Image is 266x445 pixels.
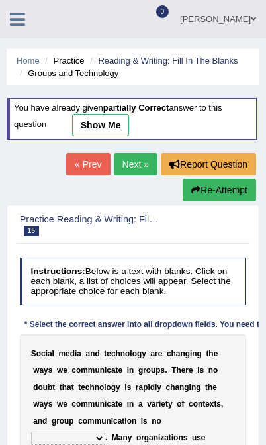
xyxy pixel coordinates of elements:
b: d [150,383,155,392]
b: e [81,383,85,392]
b: n [95,383,99,392]
b: t [116,366,118,375]
b: g [184,383,189,392]
b: n [198,399,202,409]
b: n [208,366,213,375]
b: i [189,383,191,392]
b: g [138,366,143,375]
b: e [189,366,193,375]
b: u [95,366,99,375]
b: o [36,349,41,358]
b: a [77,349,81,358]
b: a [48,349,52,358]
a: Reading & Writing: Fill In The Blanks [98,56,238,66]
b: s [48,366,53,375]
b: c [71,399,76,409]
b: e [118,366,122,375]
b: x [210,399,214,409]
b: m [88,366,95,375]
b: r [141,433,144,442]
b: s [183,433,188,442]
b: t [60,383,62,392]
b: a [67,383,71,392]
b: d [95,349,99,358]
b: o [60,417,64,426]
b: i [127,399,129,409]
b: m [81,399,88,409]
b: a [118,417,122,426]
b: r [155,399,159,409]
b: w [57,399,63,409]
b: h [208,349,213,358]
b: o [173,433,178,442]
b: n [129,366,134,375]
b: e [214,349,218,358]
b: r [143,366,146,375]
b: a [39,366,44,375]
a: « Prev [66,153,110,175]
b: i [141,417,143,426]
b: o [193,399,198,409]
b: . [105,433,107,442]
b: t [165,399,168,409]
b: p [69,417,73,426]
b: i [197,366,199,375]
b: t [52,383,55,392]
b: u [192,433,197,442]
b: w [33,366,39,375]
b: c [107,399,111,409]
b: y [142,349,146,358]
b: e [205,399,210,409]
b: u [43,383,48,392]
b: i [105,399,107,409]
b: h [208,383,212,392]
span: 0 [156,5,169,18]
a: Next » [114,153,157,175]
b: e [63,366,67,375]
b: l [155,383,157,392]
b: g [196,383,200,392]
b: p [155,366,160,375]
b: c [41,349,46,358]
b: d [70,349,75,358]
b: u [101,417,106,426]
b: i [124,383,126,392]
b: , [221,399,223,409]
b: partially correct [103,103,169,113]
b: m [95,417,102,426]
span: 15 [24,226,39,236]
b: c [189,399,193,409]
b: a [39,399,44,409]
b: o [132,349,137,358]
b: n [90,349,95,358]
div: You have already given answer to this question [7,98,257,140]
b: a [86,349,91,358]
b: h [62,383,67,392]
b: i [190,349,192,358]
b: o [157,417,161,426]
b: n [107,417,111,426]
b: r [56,417,60,426]
b: i [124,417,126,426]
b: y [44,366,48,375]
b: s [48,399,53,409]
b: e [63,399,67,409]
b: m [87,417,95,426]
b: c [166,383,171,392]
b: o [99,383,104,392]
b: g [197,349,202,358]
b: a [175,383,179,392]
button: Report Question [161,153,256,175]
b: o [146,366,151,375]
b: c [113,417,118,426]
b: o [107,383,111,392]
a: Home [17,56,40,66]
b: l [52,349,54,358]
b: g [52,417,56,426]
b: T [171,366,176,375]
b: n [179,383,184,392]
b: e [66,349,70,358]
b: i [159,399,161,409]
b: g [144,433,149,442]
b: w [33,399,39,409]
